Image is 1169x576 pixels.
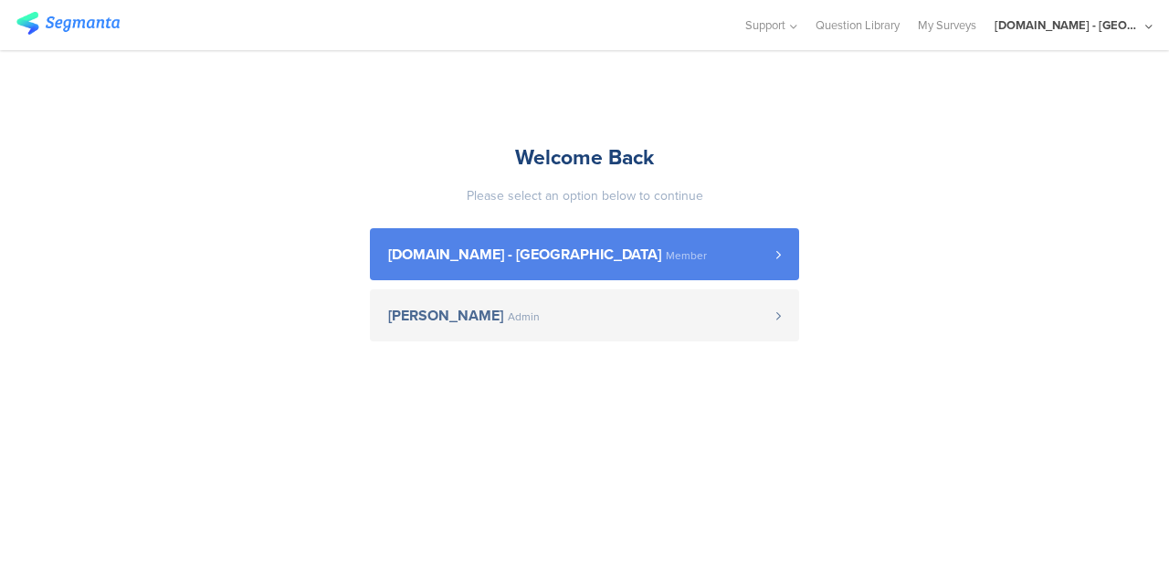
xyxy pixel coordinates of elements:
span: Support [745,16,785,34]
span: Admin [508,311,540,322]
span: [DOMAIN_NAME] - [GEOGRAPHIC_DATA] [388,247,661,262]
div: [DOMAIN_NAME] - [GEOGRAPHIC_DATA] [995,16,1141,34]
span: Member [666,250,707,261]
div: Welcome Back [370,141,799,173]
a: [PERSON_NAME] Admin [370,289,799,341]
span: [PERSON_NAME] [388,309,503,323]
img: segmanta logo [16,12,120,35]
div: Please select an option below to continue [370,186,799,205]
a: [DOMAIN_NAME] - [GEOGRAPHIC_DATA] Member [370,228,799,280]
